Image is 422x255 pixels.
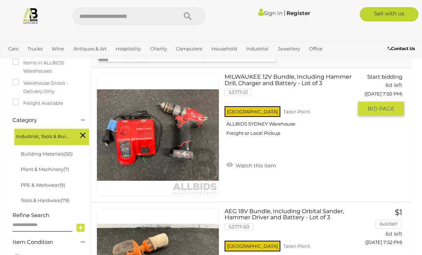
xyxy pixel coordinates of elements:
[360,7,418,21] a: Sell with us
[363,74,404,117] a: Start bidding 6d left ([DATE] 7:50 PM) BID PAGE
[173,43,205,55] a: Computers
[29,55,86,67] a: [GEOGRAPHIC_DATA]
[64,151,73,157] span: (50)
[13,117,70,123] h4: Category
[367,73,402,80] span: Start bidding
[358,102,404,116] button: BID PAGE
[284,9,285,17] span: |
[388,46,415,51] b: Contact Us
[5,55,26,67] a: Sports
[70,43,109,55] a: Antiques & Art
[97,74,219,196] img: 53717-51a.jpeg
[395,208,402,217] span: $1
[275,43,303,55] a: Jewellery
[147,43,170,55] a: Charity
[21,166,69,172] a: Plant & Machinery(7)
[208,43,240,55] a: Household
[13,239,70,245] h4: Item Condition
[170,7,206,25] button: Search
[13,212,89,219] h4: Refine Search
[61,197,69,203] span: (79)
[21,151,73,157] a: Building Materials(50)
[113,43,144,55] a: Hospitality
[363,208,404,249] a: $1 Relli1987 6d left ([DATE] 7:52 PM)
[22,7,39,24] img: Allbids.com.au
[368,105,394,112] span: BID PAGE
[59,182,65,188] span: (9)
[49,43,67,55] a: Wine
[230,74,353,142] a: MILWAUKEE 12V Bundle, Including Hammer Drill, Charger and Battery - Lot of 3 53717-51 [GEOGRAPHIC...
[13,99,63,107] label: Freight Available
[286,10,310,16] a: Register
[16,131,70,141] span: Industrial, Tools & Building Supplies
[21,197,69,203] a: Tools & Hardware(79)
[243,43,271,55] a: Industrial
[258,10,283,16] a: Sign In
[13,79,84,96] label: Warehouse Direct - Delivery Only
[63,166,69,172] span: (7)
[21,182,65,188] a: PPE & Workwear(9)
[388,45,417,53] a: Contact Us
[225,160,278,170] a: Watch this item
[25,43,45,55] a: Trucks
[306,43,325,55] a: Office
[13,59,84,75] label: Items in ALLBIDS Warehouses
[5,43,21,55] a: Cars
[234,162,276,169] span: Watch this item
